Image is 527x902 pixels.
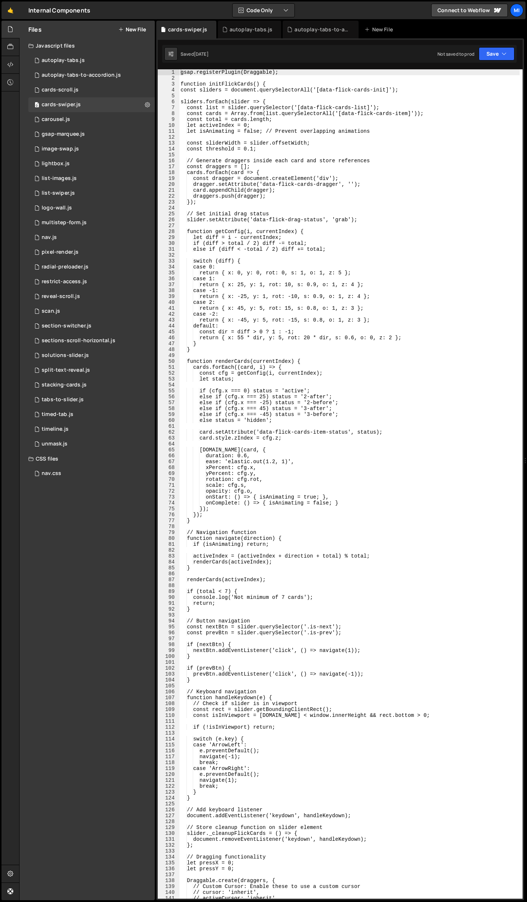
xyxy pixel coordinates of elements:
[158,176,179,181] div: 19
[158,689,179,695] div: 106
[28,319,155,333] div: 15229/42835.js
[28,289,155,304] div: 15229/45389.js
[158,223,179,229] div: 27
[42,205,72,211] div: logo-wall.js
[158,565,179,571] div: 85
[158,400,179,406] div: 57
[28,201,155,215] div: 15229/43870.js
[158,128,179,134] div: 11
[479,47,514,60] button: Save
[510,4,523,17] a: Mi
[158,370,179,376] div: 52
[28,245,155,260] div: 15229/45385.js
[158,736,179,742] div: 114
[28,274,155,289] div: 15229/44949.js
[158,364,179,370] div: 51
[158,305,179,311] div: 41
[158,388,179,394] div: 55
[158,358,179,364] div: 50
[158,766,179,771] div: 119
[158,895,179,901] div: 141
[28,186,155,201] div: 15229/40471.js
[28,53,155,68] div: 15229/43816.js
[42,308,60,315] div: scan.js
[28,25,42,34] h2: Files
[158,754,179,760] div: 117
[42,175,77,182] div: list-images.js
[364,26,395,33] div: New File
[158,311,179,317] div: 42
[42,396,84,403] div: tabs-to-slider.js
[158,712,179,718] div: 110
[42,441,67,447] div: unmask.js
[230,26,273,33] div: autoplay-tabs.js
[158,860,179,866] div: 135
[158,459,179,465] div: 67
[158,105,179,111] div: 7
[158,441,179,447] div: 64
[158,624,179,630] div: 95
[158,819,179,825] div: 128
[158,240,179,246] div: 30
[158,471,179,476] div: 69
[28,112,155,127] div: 15229/44459.js
[158,636,179,642] div: 97
[158,288,179,294] div: 38
[42,234,57,241] div: nav.js
[28,348,155,363] div: 15229/39976.js
[42,131,85,138] div: gsap-marquee.js
[158,830,179,836] div: 130
[158,594,179,600] div: 90
[158,760,179,766] div: 118
[42,278,87,285] div: restrict-access.js
[158,777,179,783] div: 121
[42,116,70,123] div: carousel.js
[42,146,79,152] div: image-swap.js
[158,429,179,435] div: 62
[20,38,155,53] div: Javascript files
[158,394,179,400] div: 56
[158,707,179,712] div: 109
[158,270,179,276] div: 35
[158,423,179,429] div: 61
[42,352,89,359] div: solutions-slider.js
[158,807,179,813] div: 126
[158,842,179,848] div: 132
[28,127,155,142] div: 15229/44929.js
[158,783,179,789] div: 122
[42,101,81,108] div: cards-swiper.js
[158,724,179,730] div: 112
[158,406,179,412] div: 58
[158,512,179,518] div: 76
[158,795,179,801] div: 124
[158,299,179,305] div: 40
[28,171,155,186] div: 15229/42536.js
[118,27,146,32] button: New File
[158,341,179,347] div: 47
[158,93,179,99] div: 5
[42,382,87,388] div: stacking-cards.js
[28,260,155,274] div: 15229/45355.js
[158,181,179,187] div: 20
[158,541,179,547] div: 81
[158,246,179,252] div: 31
[1,1,20,19] a: 🤙
[158,742,179,748] div: 115
[158,630,179,636] div: 96
[42,72,121,79] div: autoplay-tabs-to-accordion.js
[158,771,179,777] div: 120
[158,382,179,388] div: 54
[158,571,179,577] div: 86
[158,748,179,754] div: 116
[158,530,179,535] div: 79
[158,872,179,878] div: 137
[42,249,78,256] div: pixel-render.js
[42,190,75,197] div: list-swiper.js
[42,87,78,93] div: cards-scroll.js
[158,164,179,170] div: 17
[158,258,179,264] div: 33
[158,294,179,299] div: 39
[158,524,179,530] div: 78
[158,412,179,417] div: 59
